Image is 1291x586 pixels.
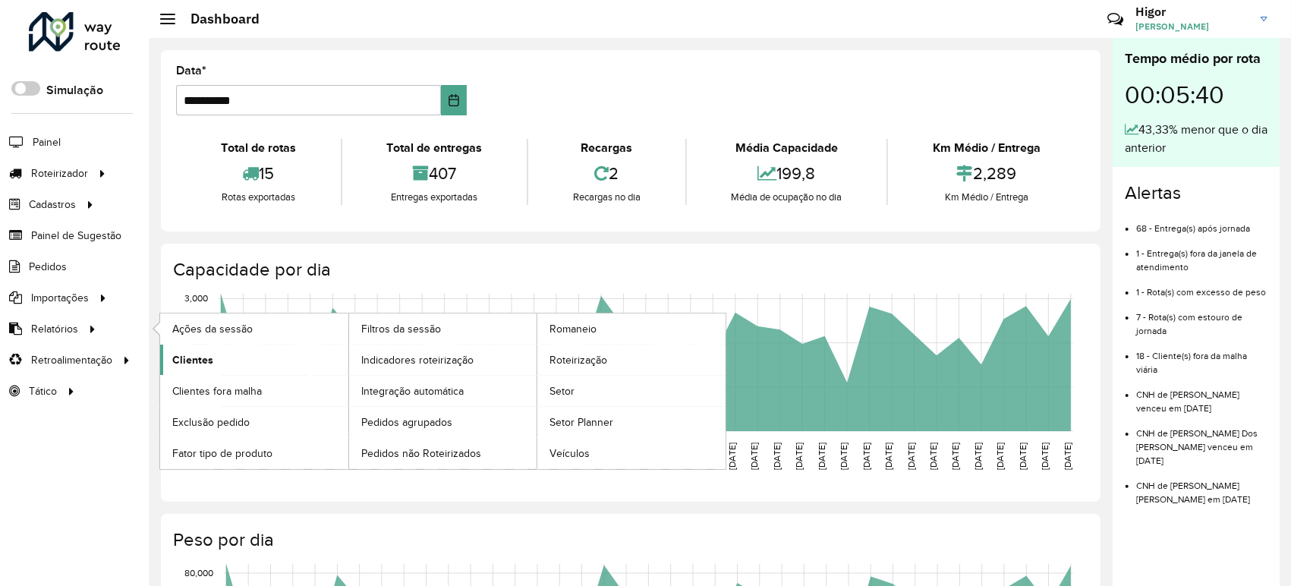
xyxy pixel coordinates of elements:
[458,443,468,470] text: [DATE]
[361,383,464,399] span: Integração automática
[347,443,357,470] text: [DATE]
[29,197,76,213] span: Cadastros
[727,443,737,470] text: [DATE]
[1018,443,1028,470] text: [DATE]
[892,157,1082,190] div: 2,289
[346,139,524,157] div: Total de entregas
[906,443,916,470] text: [DATE]
[349,313,537,344] a: Filtros da sessão
[349,345,537,375] a: Indicadores roteirização
[1136,274,1267,299] li: 1 - Rota(s) com excesso de peso
[349,407,537,437] a: Pedidos agrupados
[1136,415,1267,468] li: CNH de [PERSON_NAME] Dos [PERSON_NAME] venceu em [DATE]
[160,438,348,468] a: Fator tipo de produto
[532,139,682,157] div: Recargas
[180,139,337,157] div: Total de rotas
[549,352,607,368] span: Roteirização
[1125,182,1267,204] h4: Alertas
[549,446,590,462] span: Veículos
[1135,20,1249,33] span: [PERSON_NAME]
[1041,443,1050,470] text: [DATE]
[892,139,1082,157] div: Km Médio / Entrega
[160,345,348,375] a: Clientes
[1136,468,1267,506] li: CNH de [PERSON_NAME] [PERSON_NAME] em [DATE]
[346,157,524,190] div: 407
[532,157,682,190] div: 2
[346,190,524,205] div: Entregas exportadas
[392,443,401,470] text: [DATE]
[361,414,452,430] span: Pedidos agrupados
[349,438,537,468] a: Pedidos não Roteirizados
[593,443,603,470] text: [DATE]
[175,11,260,27] h2: Dashboard
[928,443,938,470] text: [DATE]
[361,352,474,368] span: Indicadores roteirização
[31,228,121,244] span: Painel de Sugestão
[1136,376,1267,415] li: CNH de [PERSON_NAME] venceu em [DATE]
[537,345,726,375] a: Roteirização
[29,383,57,399] span: Tático
[749,443,759,470] text: [DATE]
[184,568,213,578] text: 80,000
[883,443,893,470] text: [DATE]
[704,443,714,470] text: [DATE]
[817,443,827,470] text: [DATE]
[31,321,78,337] span: Relatórios
[1125,69,1267,121] div: 00:05:40
[172,352,213,368] span: Clientes
[571,443,581,470] text: [DATE]
[548,443,558,470] text: [DATE]
[302,443,312,470] text: [DATE]
[349,376,537,406] a: Integração automática
[691,139,883,157] div: Média Capacidade
[682,443,692,470] text: [DATE]
[172,383,262,399] span: Clientes fora malha
[279,443,289,470] text: [DATE]
[173,259,1085,281] h4: Capacidade por dia
[180,157,337,190] div: 15
[172,414,250,430] span: Exclusão pedido
[172,321,253,337] span: Ações da sessão
[616,443,625,470] text: [DATE]
[839,443,849,470] text: [DATE]
[973,443,983,470] text: [DATE]
[996,443,1006,470] text: [DATE]
[235,443,244,470] text: [DATE]
[1063,443,1072,470] text: [DATE]
[532,190,682,205] div: Recargas no dia
[772,443,782,470] text: [DATE]
[441,85,467,115] button: Choose Date
[1125,49,1267,69] div: Tempo médio por rota
[537,313,726,344] a: Romaneio
[176,61,206,80] label: Data
[257,443,267,470] text: [DATE]
[691,157,883,190] div: 199,8
[184,294,208,304] text: 3,000
[33,134,61,150] span: Painel
[436,443,446,470] text: [DATE]
[638,443,647,470] text: [DATE]
[1099,3,1132,36] a: Contato Rápido
[549,414,613,430] span: Setor Planner
[324,443,334,470] text: [DATE]
[369,443,379,470] text: [DATE]
[861,443,871,470] text: [DATE]
[160,407,348,437] a: Exclusão pedido
[503,443,513,470] text: [DATE]
[31,290,89,306] span: Importações
[549,321,597,337] span: Romaneio
[172,446,272,462] span: Fator tipo de produto
[213,443,222,470] text: [DATE]
[951,443,961,470] text: [DATE]
[31,165,88,181] span: Roteirizador
[537,407,726,437] a: Setor Planner
[180,190,337,205] div: Rotas exportadas
[160,376,348,406] a: Clientes fora malha
[1136,210,1267,235] li: 68 - Entrega(s) após jornada
[1136,299,1267,338] li: 7 - Rota(s) com estouro de jornada
[892,190,1082,205] div: Km Médio / Entrega
[1125,121,1267,157] div: 43,33% menor que o dia anterior
[549,383,575,399] span: Setor
[691,190,883,205] div: Média de ocupação no dia
[526,443,536,470] text: [DATE]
